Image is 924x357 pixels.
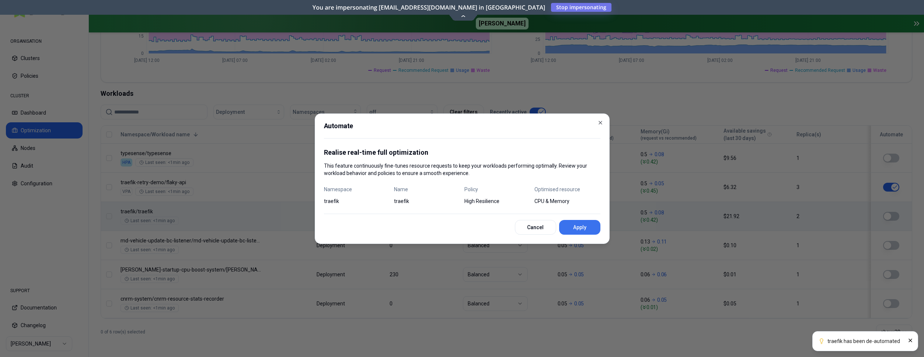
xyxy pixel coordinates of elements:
[534,197,600,205] span: CPU & Memory
[324,197,390,205] span: traefik
[324,123,600,139] h2: Automate
[515,220,556,235] button: Cancel
[324,186,390,193] span: Namespace
[559,220,600,235] button: Apply
[324,147,600,158] p: Realise real-time full optimization
[394,186,460,193] span: Name
[464,197,530,205] span: High Resilience
[324,147,600,177] div: This feature continuously fine-tunes resource requests to keep your workloads performing optimall...
[394,197,460,205] span: traefik
[464,186,530,193] span: Policy
[534,186,600,193] span: Optimised resource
